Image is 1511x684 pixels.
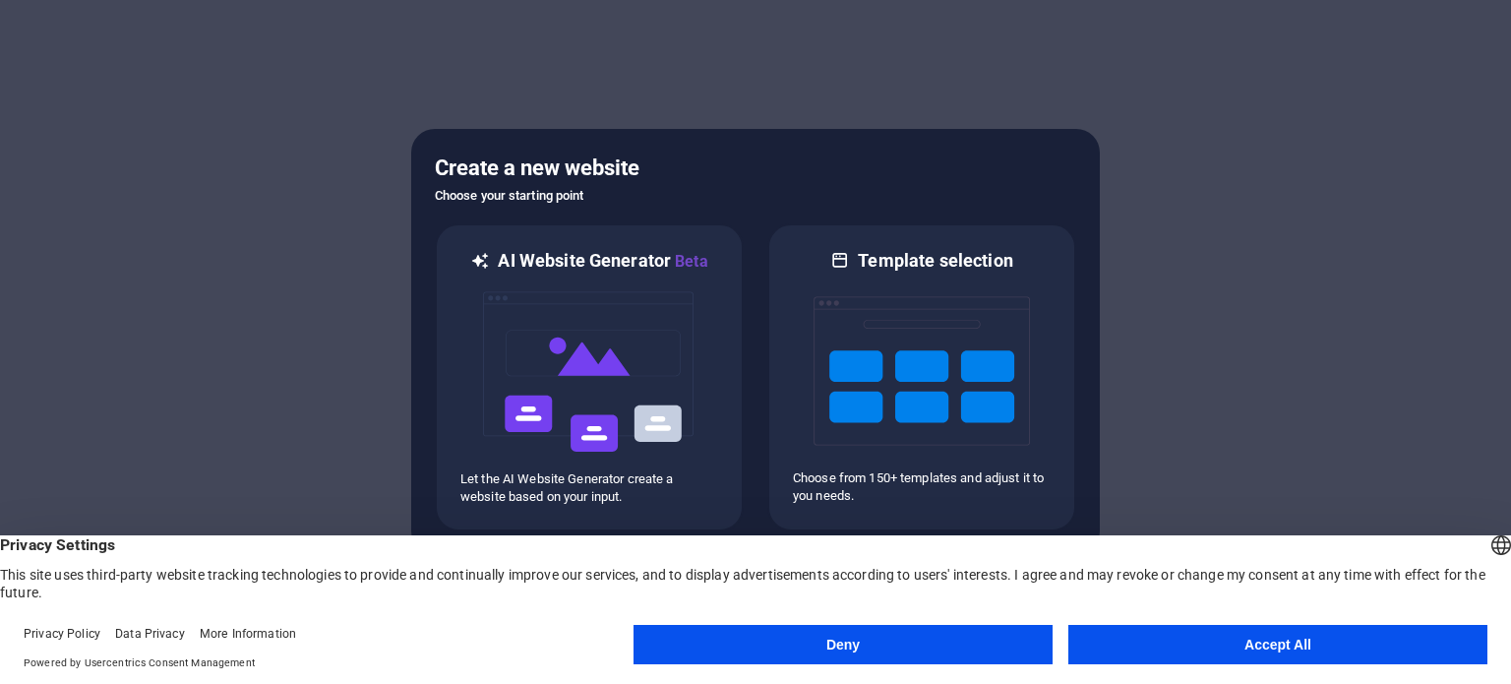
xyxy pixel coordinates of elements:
div: Template selectionChoose from 150+ templates and adjust it to you needs. [767,223,1076,531]
h5: Create a new website [435,153,1076,184]
h6: AI Website Generator [498,249,707,274]
h6: Choose your starting point [435,184,1076,208]
h6: Template selection [858,249,1012,273]
span: Beta [671,252,708,271]
p: Choose from 150+ templates and adjust it to you needs. [793,469,1051,505]
img: ai [481,274,697,470]
div: AI Website GeneratorBetaaiLet the AI Website Generator create a website based on your input. [435,223,744,531]
p: Let the AI Website Generator create a website based on your input. [460,470,718,506]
